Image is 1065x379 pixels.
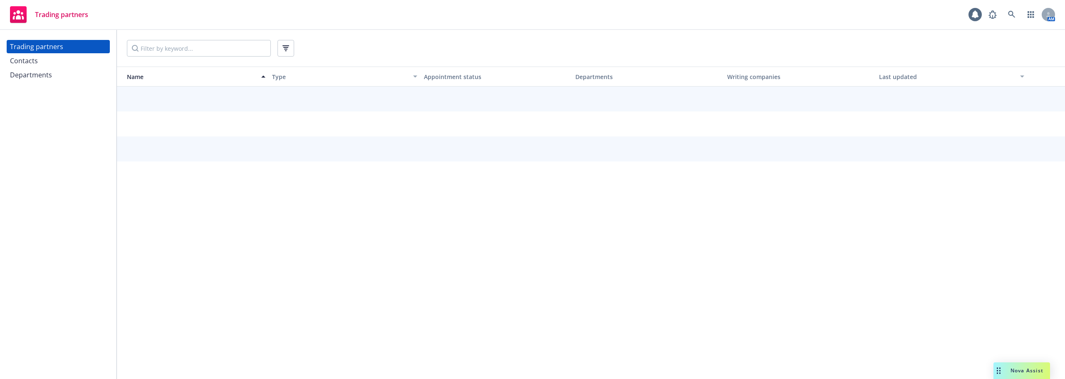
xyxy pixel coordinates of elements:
div: Departments [10,68,52,82]
div: Type [272,72,408,81]
button: Appointment status [421,67,572,87]
button: Type [269,67,421,87]
div: Trading partners [10,40,63,53]
span: Nova Assist [1011,367,1043,374]
div: Departments [575,72,721,81]
button: Departments [572,67,724,87]
button: Last updated [876,67,1028,87]
a: Contacts [7,54,110,67]
button: Writing companies [724,67,876,87]
button: Nova Assist [993,362,1050,379]
a: Trading partners [7,40,110,53]
div: Writing companies [727,72,872,81]
a: Search [1003,6,1020,23]
a: Switch app [1023,6,1039,23]
a: Trading partners [7,3,92,26]
span: Trading partners [35,11,88,18]
div: Name [120,72,256,81]
div: Appointment status [424,72,569,81]
input: Filter by keyword... [127,40,271,57]
div: Drag to move [993,362,1004,379]
div: Contacts [10,54,38,67]
a: Report a Bug [984,6,1001,23]
div: Last updated [879,72,1015,81]
a: Departments [7,68,110,82]
button: Name [117,67,269,87]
